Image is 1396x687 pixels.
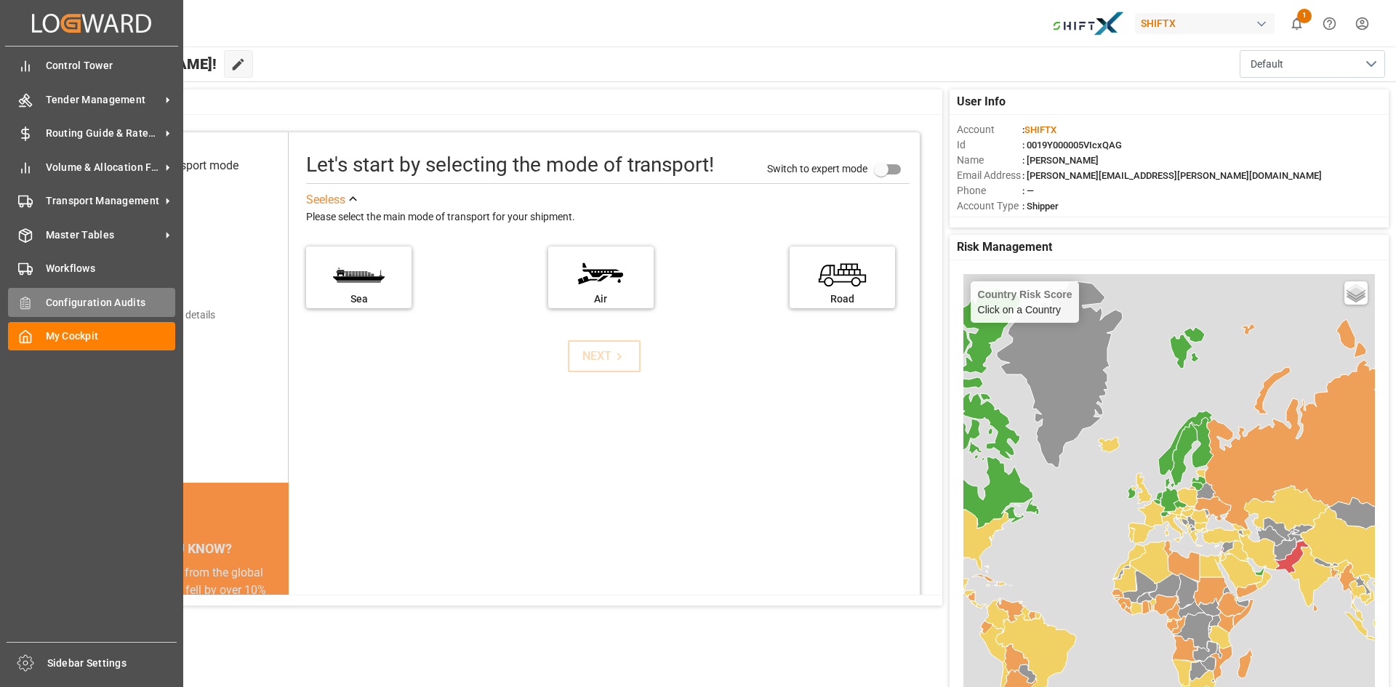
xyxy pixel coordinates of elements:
div: SHIFTX [1135,13,1275,34]
div: Click on a Country [978,289,1072,316]
span: Transport Management [46,193,161,209]
button: SHIFTX [1135,9,1280,37]
div: Sea [313,292,404,307]
span: : [1022,124,1056,135]
span: Master Tables [46,228,161,243]
span: Name [957,153,1022,168]
span: Hello [PERSON_NAME]! [60,50,217,78]
div: Please select the main mode of transport for your shipment. [306,209,910,226]
span: Email Address [957,168,1022,183]
span: Volume & Allocation Forecast [46,160,161,175]
span: Account Type [957,198,1022,214]
div: See less [306,191,345,209]
button: NEXT [568,340,641,372]
button: show 1 new notifications [1280,7,1313,40]
span: : [PERSON_NAME] [1022,155,1099,166]
span: Account [957,122,1022,137]
span: : Shipper [1022,201,1059,212]
span: Switch to expert mode [767,162,867,174]
div: Road [797,292,888,307]
span: Phone [957,183,1022,198]
span: Default [1251,57,1283,72]
a: Workflows [8,254,175,283]
span: Risk Management [957,238,1052,256]
div: Let's start by selecting the mode of transport! [306,150,714,180]
span: Routing Guide & Rates MGMT [46,126,161,141]
span: : — [1022,185,1034,196]
div: NEXT [582,347,627,365]
span: Workflows [46,261,176,276]
button: open menu [1240,50,1385,78]
img: Bildschirmfoto%202024-11-13%20um%2009.31.44.png_1731487080.png [1052,11,1125,36]
span: SHIFTX [1024,124,1056,135]
span: : 0019Y000005VIcxQAG [1022,140,1122,150]
span: User Info [957,93,1006,111]
a: Control Tower [8,52,175,80]
span: : [PERSON_NAME][EMAIL_ADDRESS][PERSON_NAME][DOMAIN_NAME] [1022,170,1322,181]
span: Configuration Audits [46,295,176,310]
span: Sidebar Settings [47,656,177,671]
button: next slide / item [268,564,289,651]
div: DID YOU KNOW? [79,534,289,564]
a: Layers [1344,281,1368,305]
span: 1 [1297,9,1312,23]
h4: Country Risk Score [978,289,1072,300]
span: My Cockpit [46,329,176,344]
span: Tender Management [46,92,161,108]
div: Air [555,292,646,307]
div: CO2 emissions from the global transport sector fell by over 10% in [DATE] (International Energy A... [96,564,271,634]
button: Help Center [1313,7,1346,40]
span: Control Tower [46,58,176,73]
span: Id [957,137,1022,153]
a: My Cockpit [8,322,175,350]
